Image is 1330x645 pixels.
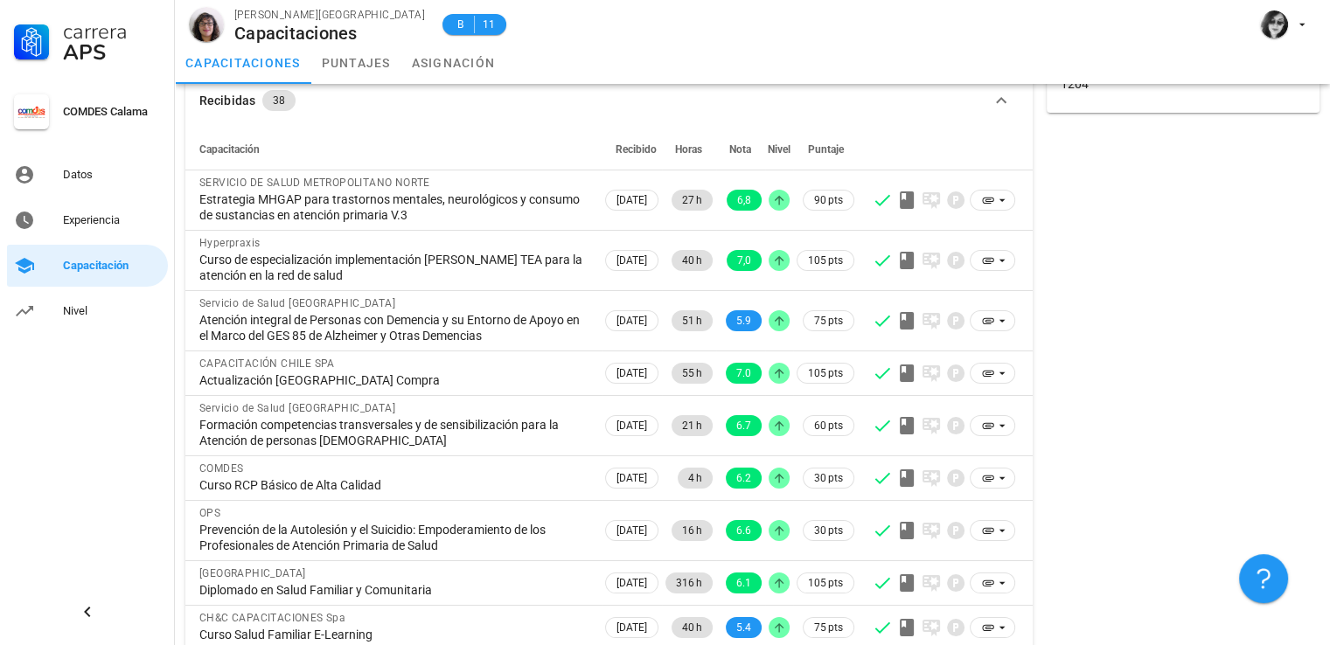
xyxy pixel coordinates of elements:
th: Nivel [765,128,793,170]
span: [DATE] [616,251,647,270]
div: Capacitación [63,259,161,273]
span: B [453,16,467,33]
span: 21 h [682,415,702,436]
div: Curso Salud Familiar E-Learning [199,627,588,642]
span: [DATE] [616,191,647,210]
div: Diplomado en Salud Familiar y Comunitaria [199,582,588,598]
span: 7,0 [737,250,751,271]
span: Capacitación [199,143,260,156]
span: [GEOGRAPHIC_DATA] [199,567,306,579]
span: 51 h [682,310,702,331]
span: 38 [273,90,285,111]
span: CH&C CAPACITACIONES Spa [199,612,345,624]
span: 60 pts [814,417,843,434]
th: Horas [662,128,716,170]
span: 11 [482,16,496,33]
div: Experiencia [63,213,161,227]
div: avatar [1260,10,1288,38]
span: [DATE] [616,311,647,330]
span: 6.7 [736,415,751,436]
a: capacitaciones [175,42,311,84]
span: Nota [729,143,751,156]
div: Carrera [63,21,161,42]
div: COMDES Calama [63,105,161,119]
span: [DATE] [616,573,647,593]
th: Puntaje [793,128,858,170]
button: Recibidas 38 [185,73,1033,128]
span: 5.9 [736,310,751,331]
a: Nivel [7,290,168,332]
div: Prevención de la Autolesión y el Suicidio: Empoderamiento de los Profesionales de Atención Primar... [199,522,588,553]
span: 316 h [676,572,702,593]
span: 16 h [682,520,702,541]
div: Recibidas [199,91,255,110]
span: [DATE] [616,521,647,540]
div: 1204 [1061,76,1089,92]
span: Servicio de Salud [GEOGRAPHIC_DATA] [199,402,395,414]
span: OPS [199,507,220,519]
div: [PERSON_NAME][GEOGRAPHIC_DATA] [234,6,425,24]
div: avatar [189,7,224,42]
div: Atención integral de Personas con Demencia y su Entorno de Apoyo en el Marco del GES 85 de Alzhei... [199,312,588,343]
span: 30 pts [814,522,843,539]
span: Servicio de Salud [GEOGRAPHIC_DATA] [199,297,395,309]
span: 7.0 [736,363,751,384]
span: 4 h [688,468,702,489]
div: Formación competencias transversales y de sensibilización para la Atención de personas [DEMOGRAPH... [199,417,588,448]
span: 75 pts [814,312,843,329]
th: Capacitación [185,128,602,170]
span: 105 pts [808,252,843,269]
span: 6.2 [736,468,751,489]
div: Estrategia MHGAP para trastornos mentales, neurológicos y consumo de sustancias en atención prima... [199,191,588,223]
div: Actualización [GEOGRAPHIC_DATA] Compra [199,372,588,388]
span: Recibido [616,143,657,156]
span: [DATE] [616,364,647,383]
span: 90 pts [814,191,843,209]
span: Hyperpraxis [199,237,260,249]
span: 55 h [682,363,702,384]
span: Nivel [768,143,790,156]
a: Experiencia [7,199,168,241]
span: 30 pts [814,469,843,487]
span: SERVICIO DE SALUD METROPOLITANO NORTE [199,177,430,189]
span: Horas [675,143,702,156]
div: Capacitaciones [234,24,425,43]
th: Nota [716,128,765,170]
span: 6,8 [737,190,751,211]
span: COMDES [199,462,243,475]
span: 27 h [682,190,702,211]
a: Capacitación [7,245,168,287]
div: Nivel [63,304,161,318]
div: Datos [63,168,161,182]
div: Curso de especialización implementación [PERSON_NAME] TEA para la atención en la red de salud [199,252,588,283]
span: Puntaje [808,143,844,156]
span: 6.6 [736,520,751,541]
div: Curso RCP Básico de Alta Calidad [199,477,588,493]
span: 105 pts [808,364,843,382]
div: APS [63,42,161,63]
span: [DATE] [616,416,647,435]
span: 5.4 [736,617,751,638]
span: CAPACITACIÓN CHILE SPA [199,357,335,370]
span: 75 pts [814,619,843,636]
span: 6.1 [736,572,751,593]
a: Datos [7,154,168,196]
span: 105 pts [808,574,843,592]
a: asignación [401,42,506,84]
th: Recibido [602,128,662,170]
span: [DATE] [616,618,647,637]
a: puntajes [311,42,401,84]
span: 40 h [682,617,702,638]
span: [DATE] [616,468,647,488]
span: 40 h [682,250,702,271]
